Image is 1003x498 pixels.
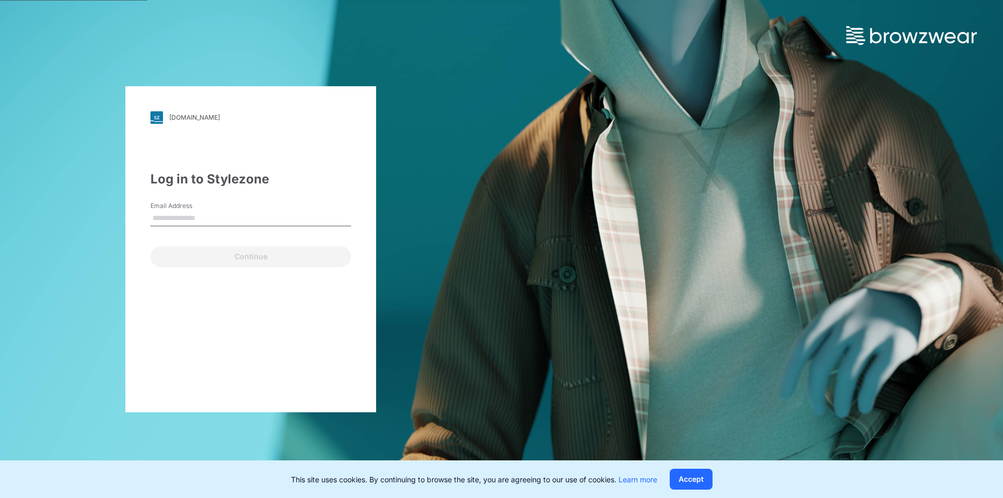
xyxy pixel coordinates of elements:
label: Email Address [150,201,224,211]
a: [DOMAIN_NAME] [150,111,351,124]
button: Accept [670,469,713,490]
a: Learn more [619,475,657,484]
div: Log in to Stylezone [150,170,351,189]
p: This site uses cookies. By continuing to browse the site, you are agreeing to our use of cookies. [291,474,657,485]
img: svg+xml;base64,PHN2ZyB3aWR0aD0iMjgiIGhlaWdodD0iMjgiIHZpZXdCb3g9IjAgMCAyOCAyOCIgZmlsbD0ibm9uZSIgeG... [150,111,163,124]
img: browzwear-logo.73288ffb.svg [846,26,977,45]
div: [DOMAIN_NAME] [169,113,220,121]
